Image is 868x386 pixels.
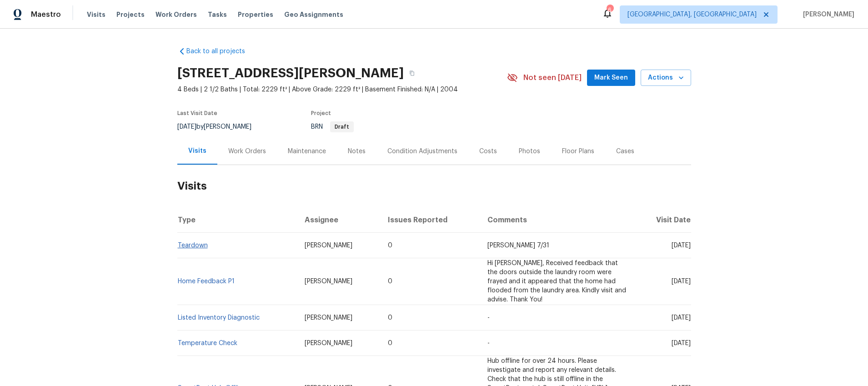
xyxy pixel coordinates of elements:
[594,72,628,84] span: Mark Seen
[177,165,691,207] h2: Visits
[31,10,61,19] span: Maestro
[178,340,237,346] a: Temperature Check
[388,242,392,249] span: 0
[523,73,582,82] span: Not seen [DATE]
[672,315,691,321] span: [DATE]
[177,69,404,78] h2: [STREET_ADDRESS][PERSON_NAME]
[311,110,331,116] span: Project
[311,124,354,130] span: BRN
[331,124,353,130] span: Draft
[177,124,196,130] span: [DATE]
[487,340,490,346] span: -
[381,207,480,233] th: Issues Reported
[634,207,691,233] th: Visit Date
[305,340,352,346] span: [PERSON_NAME]
[87,10,105,19] span: Visits
[587,70,635,86] button: Mark Seen
[284,10,343,19] span: Geo Assignments
[519,147,540,156] div: Photos
[156,10,197,19] span: Work Orders
[288,147,326,156] div: Maintenance
[487,315,490,321] span: -
[297,207,381,233] th: Assignee
[616,147,634,156] div: Cases
[388,278,392,285] span: 0
[487,260,626,303] span: Hi [PERSON_NAME], Received feedback that the doors outside the laundry room were frayed and it ap...
[627,10,757,19] span: [GEOGRAPHIC_DATA], [GEOGRAPHIC_DATA]
[305,278,352,285] span: [PERSON_NAME]
[348,147,366,156] div: Notes
[238,10,273,19] span: Properties
[672,242,691,249] span: [DATE]
[177,47,265,56] a: Back to all projects
[228,147,266,156] div: Work Orders
[641,70,691,86] button: Actions
[387,147,457,156] div: Condition Adjustments
[116,10,145,19] span: Projects
[562,147,594,156] div: Floor Plans
[479,147,497,156] div: Costs
[177,85,507,94] span: 4 Beds | 2 1/2 Baths | Total: 2229 ft² | Above Grade: 2229 ft² | Basement Finished: N/A | 2004
[177,110,217,116] span: Last Visit Date
[388,340,392,346] span: 0
[672,278,691,285] span: [DATE]
[177,207,297,233] th: Type
[648,72,684,84] span: Actions
[487,242,549,249] span: [PERSON_NAME] 7/31
[188,146,206,155] div: Visits
[208,11,227,18] span: Tasks
[388,315,392,321] span: 0
[178,242,208,249] a: Teardown
[607,5,613,15] div: 6
[305,242,352,249] span: [PERSON_NAME]
[672,340,691,346] span: [DATE]
[178,278,235,285] a: Home Feedback P1
[404,65,420,81] button: Copy Address
[799,10,854,19] span: [PERSON_NAME]
[178,315,260,321] a: Listed Inventory Diagnostic
[177,121,262,132] div: by [PERSON_NAME]
[305,315,352,321] span: [PERSON_NAME]
[480,207,634,233] th: Comments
